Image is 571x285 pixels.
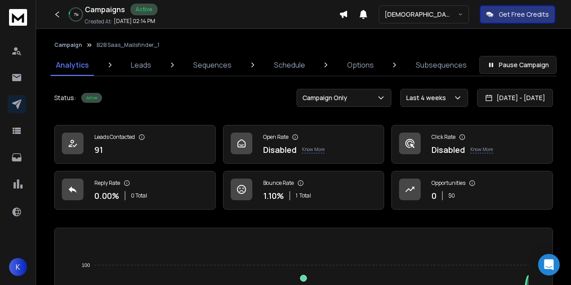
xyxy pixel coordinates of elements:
[54,125,216,164] a: Leads Contacted91
[131,60,151,70] p: Leads
[470,146,493,153] p: Know More
[9,9,27,26] img: logo
[54,41,82,49] button: Campaign
[448,192,455,199] p: $ 0
[391,125,553,164] a: Click RateDisabledKnow More
[406,93,450,102] p: Last 4 weeks
[263,189,284,202] p: 1.10 %
[81,93,102,103] div: Active
[97,41,159,49] p: B2B Saas_Mailsfinder_1
[299,192,311,199] span: Total
[56,60,89,70] p: Analytics
[432,143,465,156] p: Disabled
[296,192,297,199] span: 1
[9,258,27,276] button: K
[477,89,553,107] button: [DATE] - [DATE]
[480,5,555,23] button: Get Free Credits
[263,143,297,156] p: Disabled
[432,179,465,187] p: Opportunities
[263,133,288,141] p: Open Rate
[74,12,79,17] p: 7 %
[223,125,385,164] a: Open RateDisabledKnow More
[85,18,112,25] p: Created At:
[51,54,94,76] a: Analytics
[94,133,135,141] p: Leads Contacted
[54,93,76,102] p: Status:
[94,189,119,202] p: 0.00 %
[391,171,553,210] a: Opportunities0$0
[82,262,90,268] tspan: 100
[538,254,560,276] div: Open Intercom Messenger
[269,54,311,76] a: Schedule
[54,171,216,210] a: Reply Rate0.00%0 Total
[385,10,458,19] p: [DEMOGRAPHIC_DATA] <> Harsh SSA
[193,60,232,70] p: Sequences
[432,133,455,141] p: Click Rate
[302,93,351,102] p: Campaign Only
[85,4,125,15] h1: Campaigns
[125,54,157,76] a: Leads
[274,60,305,70] p: Schedule
[263,179,294,187] p: Bounce Rate
[94,143,103,156] p: 91
[188,54,237,76] a: Sequences
[114,18,155,25] p: [DATE] 02:14 PM
[479,56,557,74] button: Pause Campaign
[94,179,120,187] p: Reply Rate
[499,10,549,19] p: Get Free Credits
[342,54,379,76] a: Options
[130,4,158,15] div: Active
[432,189,436,202] p: 0
[347,60,374,70] p: Options
[302,146,325,153] p: Know More
[416,60,467,70] p: Subsequences
[410,54,472,76] a: Subsequences
[223,171,385,210] a: Bounce Rate1.10%1Total
[131,192,147,199] p: 0 Total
